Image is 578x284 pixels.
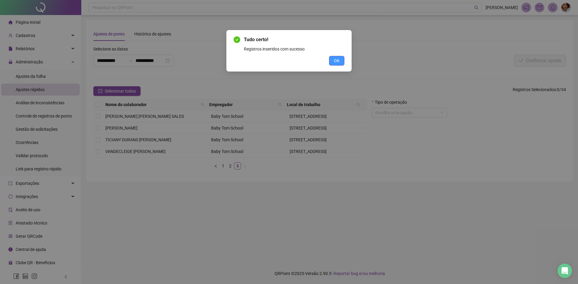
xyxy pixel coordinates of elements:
span: OK [334,57,340,64]
div: Open Intercom Messenger [558,264,572,278]
span: check-circle [234,36,240,43]
span: Tudo certo! [244,36,344,43]
button: OK [329,56,344,66]
div: Registros inseridos com sucesso [244,46,344,52]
